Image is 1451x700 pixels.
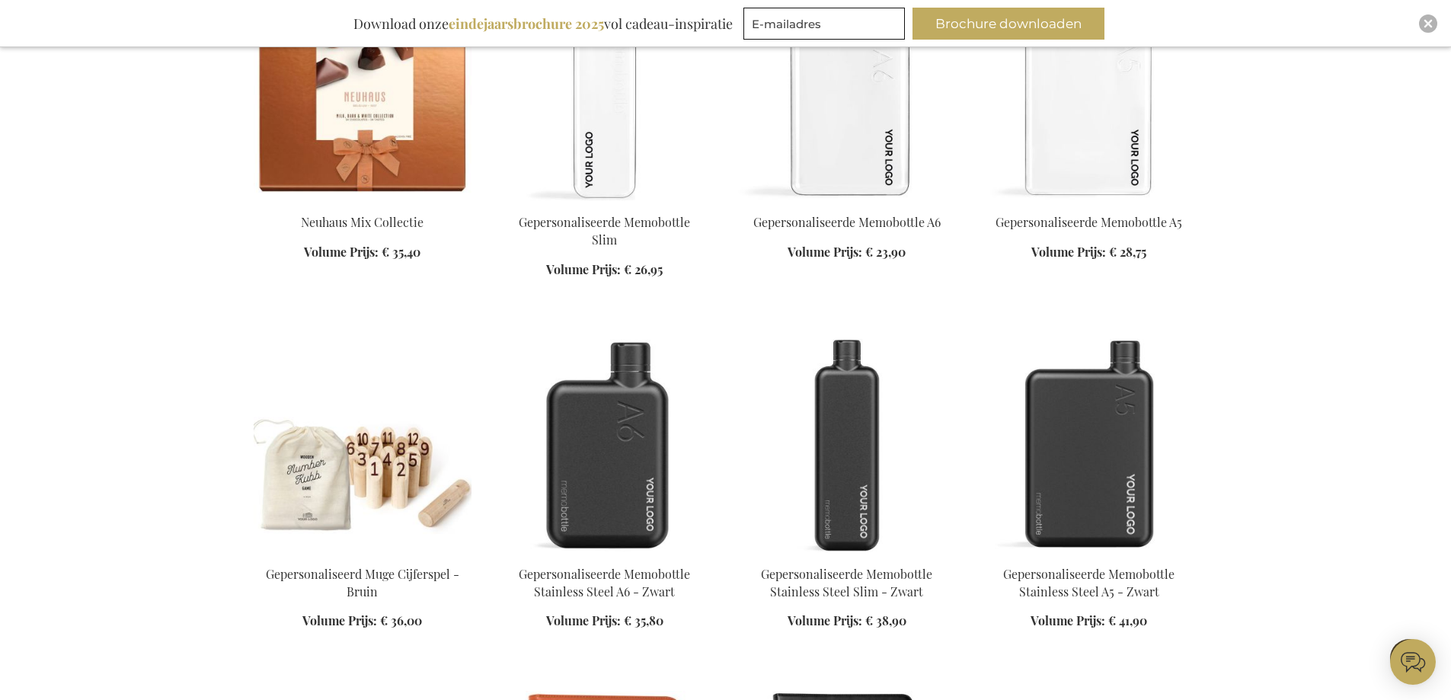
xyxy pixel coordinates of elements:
a: Gepersonaliseerde Memobottle Stainless Steel A6 - Zwart [496,546,714,561]
span: Volume Prijs: [546,261,621,277]
span: € 41,90 [1108,612,1147,628]
span: Volume Prijs: [788,612,862,628]
img: Gepersonaliseerde Memobottle Stainless Steel A5 - Zwart [980,339,1198,552]
div: Close [1419,14,1437,33]
form: marketing offers and promotions [743,8,909,44]
span: € 36,00 [380,612,422,628]
span: € 28,75 [1109,244,1146,260]
button: Brochure downloaden [912,8,1104,40]
span: € 23,90 [865,244,906,260]
span: € 26,95 [624,261,663,277]
iframe: belco-activator-frame [1390,639,1436,685]
a: Gepersonaliseerde Memobottle A6 [738,195,956,209]
a: Gepersonaliseerd Muge Cijferspel - Bruin [266,566,459,599]
img: Gepersonaliseerde Memobottle Stainless Steel Slim - Zwart [738,339,956,552]
a: Gepersonaliseerde Memobottle Stainless Steel Slim - Zwart [761,566,932,599]
a: Volume Prijs: € 36,00 [302,612,422,630]
a: Gepersonaliseerde Memobottle A5 [996,214,1182,230]
a: Volume Prijs: € 35,40 [304,244,420,261]
span: € 38,90 [865,612,906,628]
span: Volume Prijs: [1031,244,1106,260]
a: Gepersonaliseerde Memobottle Stainless Steel A5 - Zwart [1003,566,1175,599]
a: Personalised Muge Number Game - Brown [254,546,471,561]
img: Gepersonaliseerde Memobottle Stainless Steel A6 - Zwart [496,339,714,552]
a: Volume Prijs: € 41,90 [1031,612,1147,630]
a: Neuhaus Mix Collection [254,195,471,209]
a: Volume Prijs: € 28,75 [1031,244,1146,261]
a: Volume Prijs: € 35,80 [546,612,663,630]
a: Gepersonaliseerde Memobottle Slim [519,214,690,248]
a: Gepersonaliseerde Memobottle Stainless Steel A6 - Zwart [519,566,690,599]
img: Close [1424,19,1433,28]
span: Volume Prijs: [1031,612,1105,628]
input: E-mailadres [743,8,905,40]
a: Volume Prijs: € 38,90 [788,612,906,630]
a: Gepersonaliseerde Memobottle Stainless Steel Slim - Zwart [738,546,956,561]
div: Download onze vol cadeau-inspiratie [347,8,740,40]
span: Volume Prijs: [304,244,379,260]
span: € 35,80 [624,612,663,628]
a: Volume Prijs: € 23,90 [788,244,906,261]
a: Gepersonaliseerde Memobottle A5 [980,195,1198,209]
a: Volume Prijs: € 26,95 [546,261,663,279]
span: Volume Prijs: [788,244,862,260]
span: Volume Prijs: [302,612,377,628]
a: Gepersonaliseerde Memobottle A6 [753,214,941,230]
a: Gepersonaliseerde Memobottle Slim [496,195,714,209]
span: Volume Prijs: [546,612,621,628]
span: € 35,40 [382,244,420,260]
b: eindejaarsbrochure 2025 [449,14,604,33]
a: Neuhaus Mix Collectie [301,214,423,230]
a: Gepersonaliseerde Memobottle Stainless Steel A5 - Zwart [980,546,1198,561]
img: Personalised Muge Number Game - Brown [254,339,471,552]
